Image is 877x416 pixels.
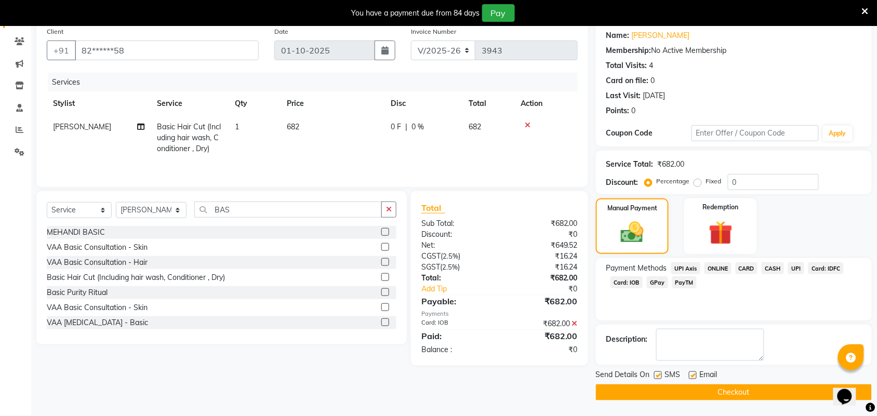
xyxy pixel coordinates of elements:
div: Points: [606,105,630,116]
div: Net: [414,240,500,251]
div: ₹0 [499,229,586,240]
div: Balance : [414,344,500,355]
div: Discount: [606,177,639,188]
span: 682 [287,122,299,131]
div: VAA Basic Consultation - Skin [47,242,148,253]
iframe: chat widget [833,374,867,406]
div: ₹682.00 [499,273,586,284]
span: Send Details On [596,369,650,382]
label: Redemption [703,203,739,212]
th: Service [151,92,229,115]
span: GPay [647,276,668,288]
span: PayTM [672,276,697,288]
div: ₹16.24 [499,251,586,262]
div: Basic Purity Ritual [47,287,108,298]
button: Checkout [596,384,872,400]
input: Search by Name/Mobile/Email/Code [75,41,259,60]
th: Stylist [47,92,151,115]
th: Price [281,92,384,115]
span: Basic Hair Cut (Including hair wash, Conditioner , Dry) [157,122,221,153]
div: [DATE] [643,90,666,101]
div: Paid: [414,330,500,342]
th: Qty [229,92,281,115]
span: CARD [736,262,758,274]
span: 2.5% [442,263,458,271]
div: ₹682.00 [499,330,586,342]
img: _cash.svg [614,219,651,246]
button: Apply [823,126,853,141]
label: Percentage [657,177,690,186]
input: Search or Scan [194,202,382,218]
div: ₹682.00 [499,295,586,307]
span: 0 % [411,122,424,132]
span: UPI Axis [671,262,700,274]
span: Payment Methods [606,263,667,274]
label: Date [274,27,288,36]
div: Description: [606,334,648,345]
span: ONLINE [705,262,732,274]
div: No Active Membership [606,45,861,56]
div: Membership: [606,45,652,56]
div: ₹0 [499,344,586,355]
div: MEHANDI BASIC [47,227,105,238]
div: Basic Hair Cut (Including hair wash, Conditioner , Dry) [47,272,225,283]
div: Service Total: [606,159,654,170]
div: ₹649.52 [499,240,586,251]
th: Disc [384,92,462,115]
label: Fixed [706,177,722,186]
div: Sub Total: [414,218,500,229]
label: Client [47,27,63,36]
div: You have a payment due from 84 days [352,8,480,19]
div: Services [48,73,586,92]
div: ( ) [414,251,500,262]
span: 2.5% [443,252,458,260]
div: Total Visits: [606,60,647,71]
span: Card: IDFC [808,262,844,274]
label: Manual Payment [607,204,657,213]
th: Action [514,92,578,115]
a: Add Tip [414,284,514,294]
div: Coupon Code [606,128,692,139]
a: [PERSON_NAME] [632,30,690,41]
span: CGST [421,251,441,261]
div: Name: [606,30,630,41]
div: Payable: [414,295,500,307]
img: _gift.svg [701,218,740,248]
div: VAA Basic Consultation - Skin [47,302,148,313]
span: 0 F [391,122,401,132]
div: Last Visit: [606,90,641,101]
div: VAA Basic Consultation - Hair [47,257,148,268]
span: [PERSON_NAME] [53,122,111,131]
span: 1 [235,122,239,131]
button: +91 [47,41,76,60]
div: 4 [649,60,654,71]
button: Pay [482,4,515,22]
div: 0 [651,75,655,86]
span: | [405,122,407,132]
span: 682 [469,122,481,131]
div: ₹682.00 [499,318,586,329]
span: Total [421,203,445,213]
div: ( ) [414,262,500,273]
div: 0 [632,105,636,116]
div: VAA [MEDICAL_DATA] - Basic [47,317,148,328]
label: Invoice Number [411,27,456,36]
span: SGST [421,262,440,272]
div: ₹0 [514,284,586,294]
input: Enter Offer / Coupon Code [692,125,819,141]
span: CASH [762,262,784,274]
div: ₹16.24 [499,262,586,273]
div: ₹682.00 [658,159,685,170]
div: ₹682.00 [499,218,586,229]
span: Email [700,369,717,382]
div: Card: IOB [414,318,500,329]
span: Card: IOB [610,276,643,288]
span: UPI [788,262,804,274]
span: SMS [665,369,681,382]
div: Total: [414,273,500,284]
div: Payments [421,310,578,318]
div: Card on file: [606,75,649,86]
th: Total [462,92,514,115]
div: Discount: [414,229,500,240]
